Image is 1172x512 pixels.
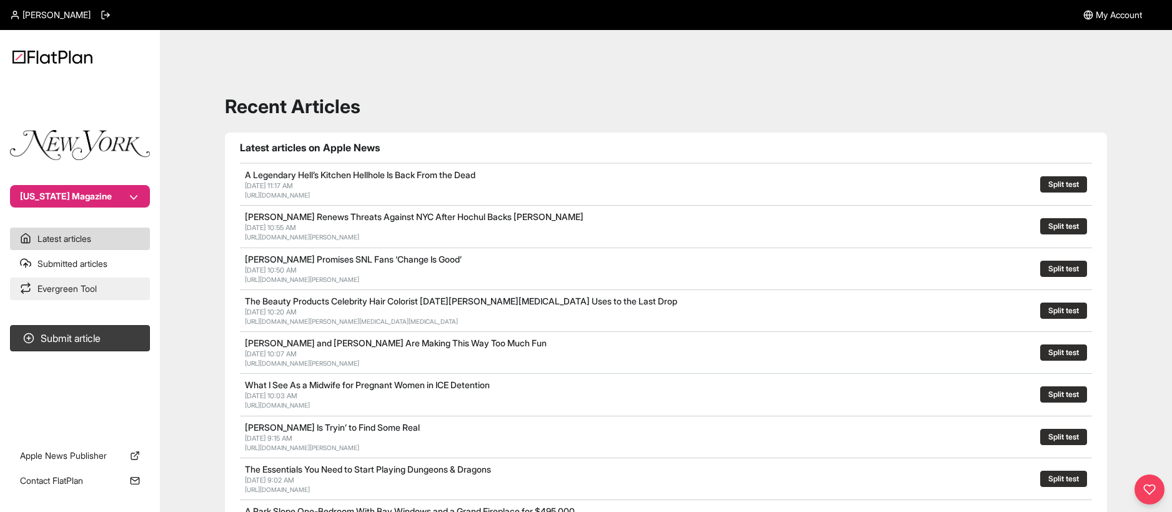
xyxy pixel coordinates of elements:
img: Publication Logo [10,130,150,160]
h1: Latest articles on Apple News [240,140,1092,155]
button: Split test [1040,344,1087,361]
h1: Recent Articles [225,95,1107,118]
span: [DATE] 10:03 AM [245,391,297,400]
a: [URL][DOMAIN_NAME][PERSON_NAME] [245,444,359,451]
a: [URL][DOMAIN_NAME] [245,401,310,409]
span: [DATE] 10:55 AM [245,223,296,232]
span: [DATE] 11:17 AM [245,181,293,190]
a: A Legendary Hell’s Kitchen Hellhole Is Back From the Dead [245,169,475,180]
button: Split test [1040,386,1087,403]
span: [DATE] 9:15 AM [245,434,292,443]
a: [PERSON_NAME] [10,9,91,21]
span: [DATE] 10:20 AM [245,308,297,316]
a: The Beauty Products Celebrity Hair Colorist [DATE][PERSON_NAME][MEDICAL_DATA] Uses to the Last Drop [245,296,677,306]
a: [URL][DOMAIN_NAME][PERSON_NAME][MEDICAL_DATA][MEDICAL_DATA] [245,318,458,325]
button: Split test [1040,176,1087,193]
span: [DATE] 10:07 AM [245,349,297,358]
span: My Account [1096,9,1142,21]
button: [US_STATE] Magazine [10,185,150,208]
a: Latest articles [10,228,150,250]
span: [DATE] 9:02 AM [245,476,294,484]
button: Split test [1040,218,1087,234]
a: [PERSON_NAME] Promises SNL Fans ‘Change Is Good’ [245,254,462,264]
img: Logo [12,50,92,64]
span: [DATE] 10:50 AM [245,266,297,274]
button: Split test [1040,429,1087,445]
a: The Essentials You Need to Start Playing Dungeons & Dragons [245,464,491,474]
a: [PERSON_NAME] and [PERSON_NAME] Are Making This Way Too Much Fun [245,338,547,348]
a: [URL][DOMAIN_NAME] [245,191,310,199]
button: Submit article [10,325,150,351]
a: Contact FlatPlan [10,469,150,492]
a: [URL][DOMAIN_NAME][PERSON_NAME] [245,276,359,283]
a: Evergreen Tool [10,278,150,300]
a: [URL][DOMAIN_NAME] [245,486,310,493]
a: [URL][DOMAIN_NAME][PERSON_NAME] [245,233,359,241]
a: Submitted articles [10,253,150,275]
button: Split test [1040,261,1087,277]
a: [PERSON_NAME] Is Tryin’ to Find Some Real [245,422,420,433]
button: Split test [1040,471,1087,487]
button: Split test [1040,303,1087,319]
a: [PERSON_NAME] Renews Threats Against NYC After Hochul Backs [PERSON_NAME] [245,211,584,222]
span: [PERSON_NAME] [22,9,91,21]
a: [URL][DOMAIN_NAME][PERSON_NAME] [245,359,359,367]
a: What I See As a Midwife for Pregnant Women in ICE Detention [245,379,490,390]
a: Apple News Publisher [10,444,150,467]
